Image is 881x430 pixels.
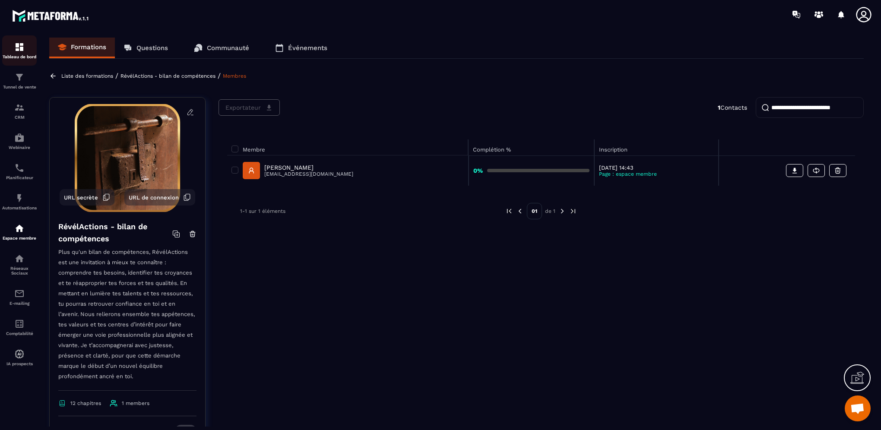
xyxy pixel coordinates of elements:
[243,162,353,179] a: [PERSON_NAME][EMAIL_ADDRESS][DOMAIN_NAME]
[2,266,37,275] p: Réseaux Sociaux
[2,145,37,150] p: Webinaire
[2,115,37,120] p: CRM
[58,247,196,391] p: Plus qu'un bilan de compétences, RévélActions est une invitation à mieux te connaître : comprendr...
[14,163,25,173] img: scheduler
[14,42,25,52] img: formation
[61,73,113,79] a: Liste des formations
[2,126,37,156] a: automationsautomationsWebinaire
[207,44,249,52] p: Communauté
[2,54,37,59] p: Tableau de bord
[469,139,594,155] th: Complétion %
[718,104,747,111] p: Contacts
[594,139,719,155] th: Inscription
[124,189,195,206] button: URL de connexion
[718,104,720,111] strong: 1
[185,38,258,58] a: Communauté
[14,133,25,143] img: automations
[2,331,37,336] p: Comptabilité
[2,175,37,180] p: Planificateur
[288,44,327,52] p: Événements
[12,8,90,23] img: logo
[115,38,177,58] a: Questions
[264,164,353,171] p: [PERSON_NAME]
[2,217,37,247] a: automationsautomationsEspace membre
[122,400,149,406] span: 1 members
[14,349,25,359] img: automations
[14,253,25,264] img: social-network
[264,171,353,177] p: [EMAIL_ADDRESS][DOMAIN_NAME]
[2,361,37,366] p: IA prospects
[218,72,221,80] span: /
[70,400,101,406] span: 12 chapitres
[545,208,555,215] p: de 1
[60,189,114,206] button: URL secrète
[2,156,37,187] a: schedulerschedulerPlanificateur
[2,282,37,312] a: emailemailE-mailing
[2,312,37,342] a: accountantaccountantComptabilité
[845,395,871,421] a: Ouvrir le chat
[2,236,37,240] p: Espace membre
[49,38,115,58] a: Formations
[473,167,483,174] strong: 0%
[115,72,118,80] span: /
[71,43,106,51] p: Formations
[516,207,524,215] img: prev
[14,193,25,203] img: automations
[599,171,714,177] p: Page : espace membre
[2,301,37,306] p: E-mailing
[2,206,37,210] p: Automatisations
[266,38,336,58] a: Événements
[14,288,25,299] img: email
[2,247,37,282] a: social-networksocial-networkRéseaux Sociaux
[2,35,37,66] a: formationformationTableau de bord
[2,85,37,89] p: Tunnel de vente
[58,221,172,245] h4: RévélActions - bilan de compétences
[569,207,577,215] img: next
[2,66,37,96] a: formationformationTunnel de vente
[558,207,566,215] img: next
[240,208,285,214] p: 1-1 sur 1 éléments
[14,319,25,329] img: accountant
[14,223,25,234] img: automations
[527,203,542,219] p: 01
[129,194,179,201] span: URL de connexion
[2,96,37,126] a: formationformationCRM
[599,164,714,171] p: [DATE] 14:43
[14,102,25,113] img: formation
[56,104,199,212] img: background
[2,187,37,217] a: automationsautomationsAutomatisations
[120,73,215,79] a: RévélActions - bilan de compétences
[64,194,98,201] span: URL secrète
[227,139,469,155] th: Membre
[223,73,246,79] a: Membres
[136,44,168,52] p: Questions
[505,207,513,215] img: prev
[14,72,25,82] img: formation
